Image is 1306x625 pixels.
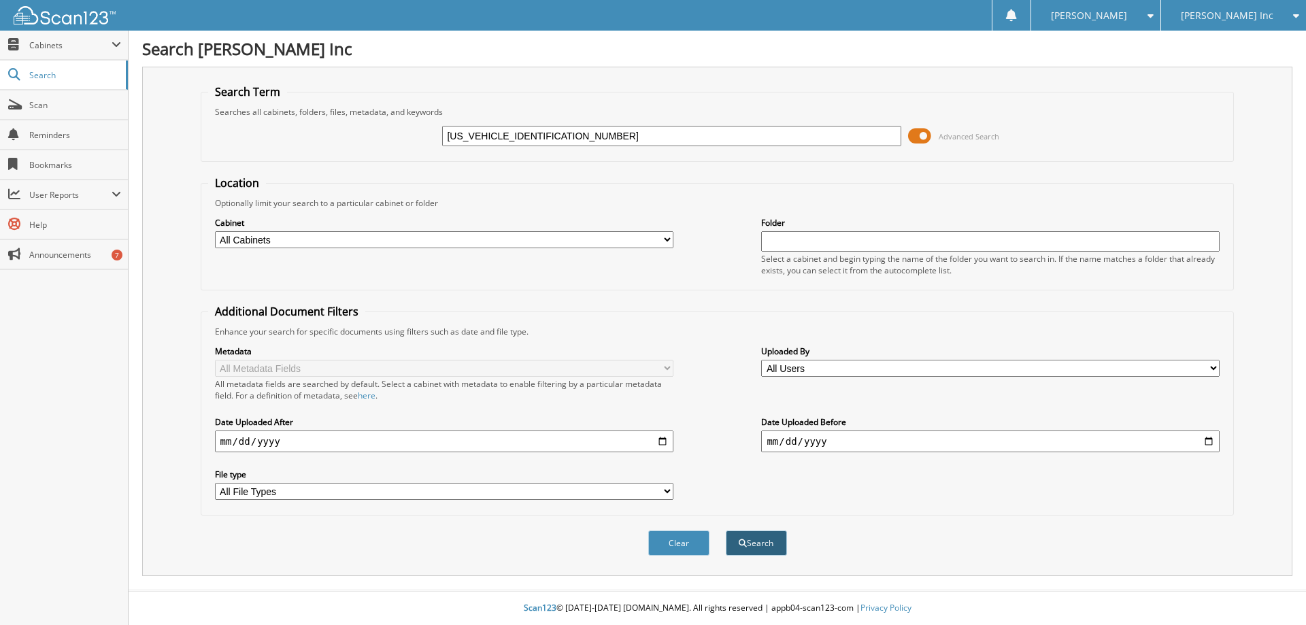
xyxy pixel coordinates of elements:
div: 7 [112,250,122,260]
h1: Search [PERSON_NAME] Inc [142,37,1292,60]
span: Scan [29,99,121,111]
button: Clear [648,530,709,556]
span: Bookmarks [29,159,121,171]
div: Optionally limit your search to a particular cabinet or folder [208,197,1227,209]
div: © [DATE]-[DATE] [DOMAIN_NAME]. All rights reserved | appb04-scan123-com | [129,592,1306,625]
input: start [215,430,673,452]
legend: Additional Document Filters [208,304,365,319]
div: Enhance your search for specific documents using filters such as date and file type. [208,326,1227,337]
label: Uploaded By [761,345,1220,357]
img: scan123-logo-white.svg [14,6,116,24]
span: Search [29,69,119,81]
label: File type [215,469,673,480]
button: Search [726,530,787,556]
span: Cabinets [29,39,112,51]
label: Date Uploaded Before [761,416,1220,428]
div: Searches all cabinets, folders, files, metadata, and keywords [208,106,1227,118]
span: Scan123 [524,602,556,613]
span: Announcements [29,249,121,260]
div: All metadata fields are searched by default. Select a cabinet with metadata to enable filtering b... [215,378,673,401]
label: Date Uploaded After [215,416,673,428]
input: end [761,430,1220,452]
label: Folder [761,217,1220,229]
legend: Location [208,175,266,190]
a: here [358,390,375,401]
label: Cabinet [215,217,673,229]
legend: Search Term [208,84,287,99]
span: [PERSON_NAME] Inc [1181,12,1273,20]
span: User Reports [29,189,112,201]
label: Metadata [215,345,673,357]
div: Select a cabinet and begin typing the name of the folder you want to search in. If the name match... [761,253,1220,276]
span: Reminders [29,129,121,141]
span: Help [29,219,121,231]
span: Advanced Search [939,131,999,141]
span: [PERSON_NAME] [1051,12,1127,20]
a: Privacy Policy [860,602,911,613]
